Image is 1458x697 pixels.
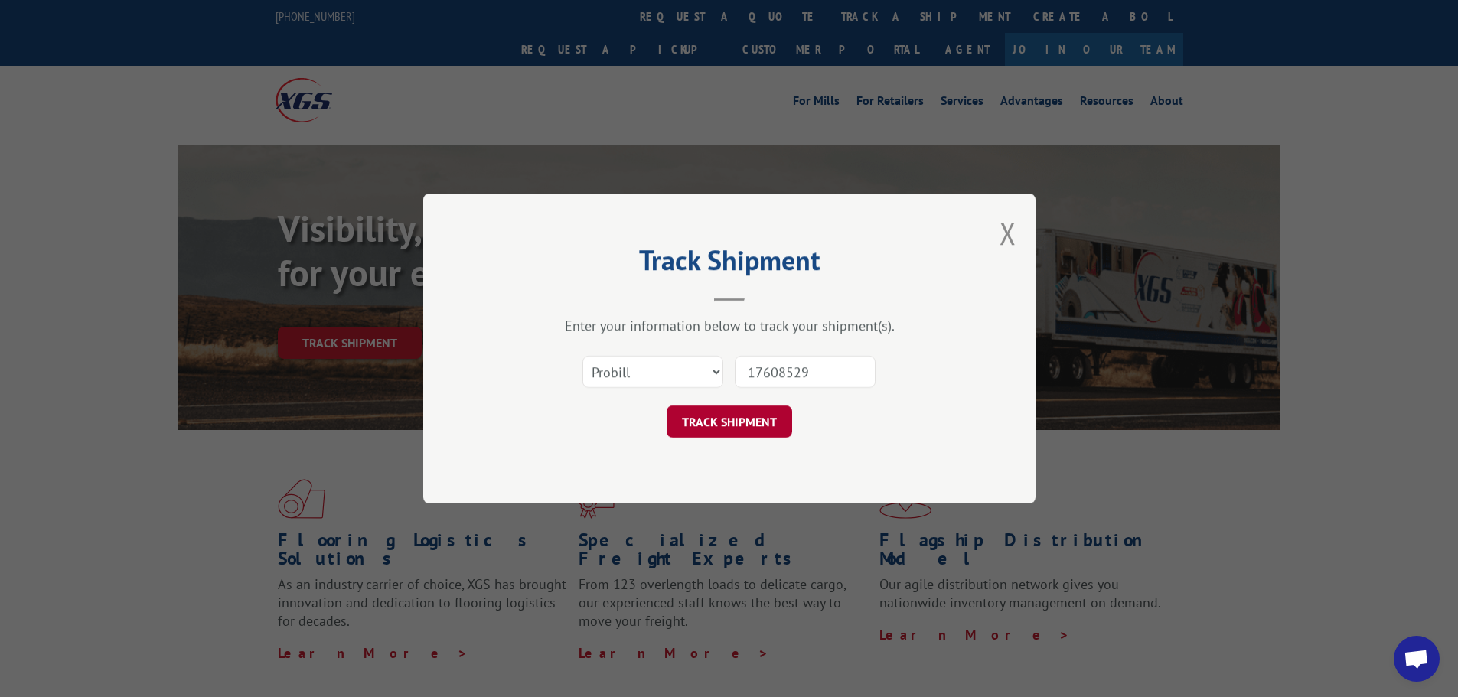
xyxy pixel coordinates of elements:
div: Enter your information below to track your shipment(s). [500,317,959,334]
h2: Track Shipment [500,249,959,278]
div: Open chat [1394,636,1440,682]
input: Number(s) [735,356,876,388]
button: TRACK SHIPMENT [667,405,792,438]
button: Close modal [1000,213,1016,253]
